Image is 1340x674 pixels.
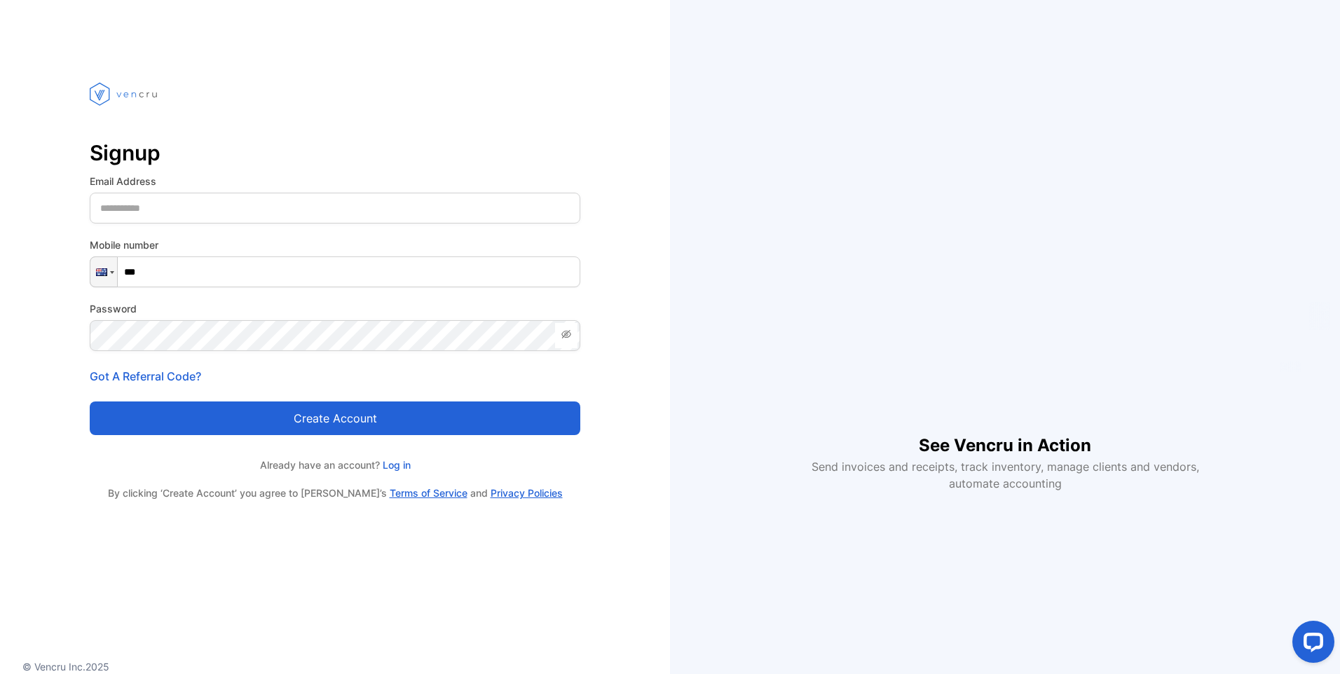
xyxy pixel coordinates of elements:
[90,368,580,385] p: Got A Referral Code?
[90,401,580,435] button: Create account
[90,486,580,500] p: By clicking ‘Create Account’ you agree to [PERSON_NAME]’s and
[90,174,580,188] label: Email Address
[803,458,1207,492] p: Send invoices and receipts, track inventory, manage clients and vendors, automate accounting
[491,487,563,499] a: Privacy Policies
[380,459,411,471] a: Log in
[802,182,1208,411] iframe: YouTube video player
[90,301,580,316] label: Password
[90,257,117,287] div: Australia: + 61
[1281,615,1340,674] iframe: LiveChat chat widget
[90,458,580,472] p: Already have an account?
[390,487,467,499] a: Terms of Service
[90,56,160,132] img: vencru logo
[90,136,580,170] p: Signup
[90,238,580,252] label: Mobile number
[919,411,1091,458] h1: See Vencru in Action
